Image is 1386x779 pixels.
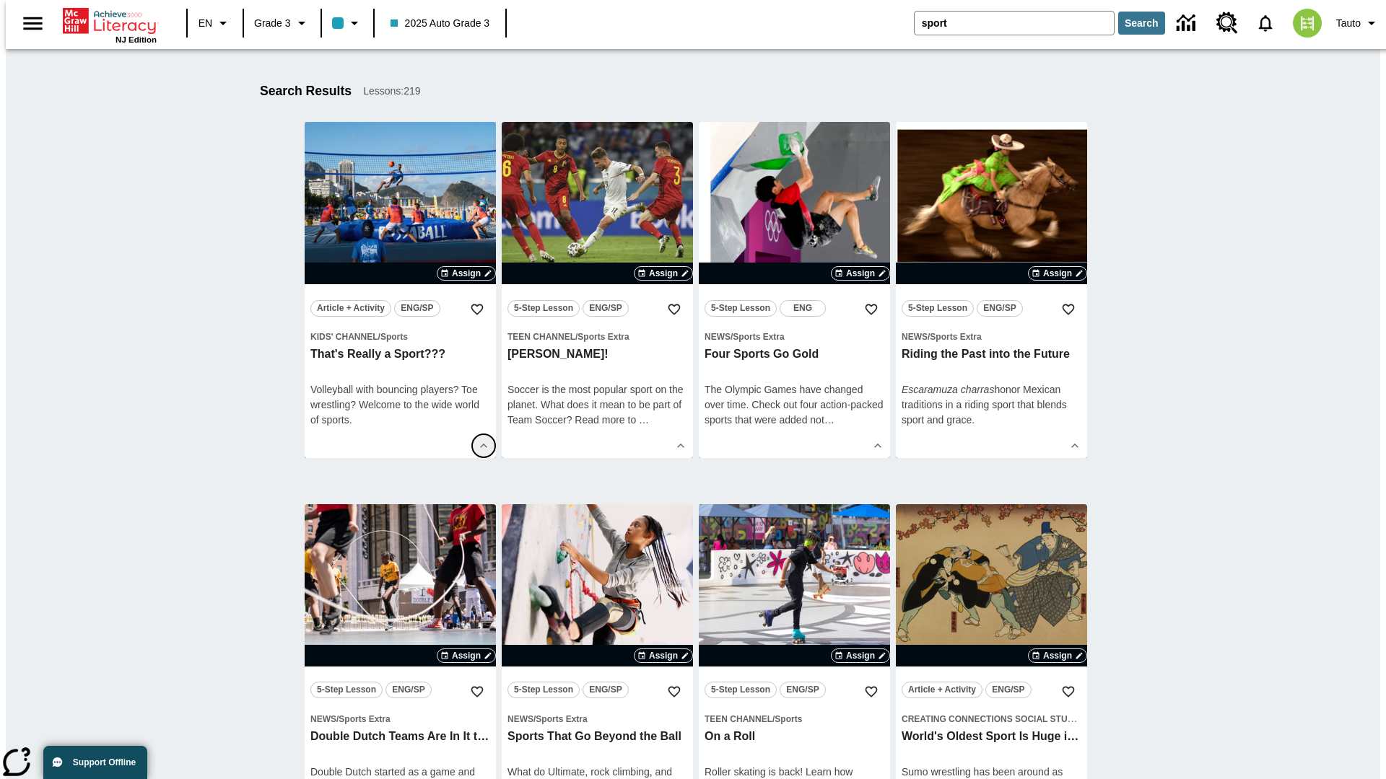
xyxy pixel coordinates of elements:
span: Sports Extra [536,714,587,724]
button: 5-Step Lesson [705,300,777,317]
span: Article + Activity [317,301,385,316]
span: / [336,714,339,724]
button: Show Details [1064,435,1086,457]
span: Topic: News/Sports Extra [507,711,687,726]
button: Grade: Grade 3, Select a grade [248,10,316,36]
button: Show Details [867,435,889,457]
input: search field [915,12,1114,35]
a: Resource Center, Will open in new tab [1208,4,1247,43]
span: Support Offline [73,757,136,767]
span: Assign [649,649,678,662]
button: 5-Step Lesson [310,682,383,698]
button: Class color is light blue. Change class color [326,10,369,36]
span: / [378,332,380,342]
button: ENG [780,300,826,317]
button: Language: EN, Select a language [192,10,238,36]
span: Topic: Teen Channel/Sports Extra [507,329,687,344]
span: News [310,714,336,724]
button: Assign Choose Dates [1028,648,1087,663]
span: ENG/SP [983,301,1016,316]
span: Teen Channel [705,714,772,724]
button: Assign Choose Dates [1028,266,1087,281]
div: lesson details [305,122,496,458]
span: Assign [846,649,875,662]
button: Assign Choose Dates [437,266,496,281]
a: Notifications [1247,4,1284,42]
img: avatar image [1293,9,1322,38]
button: Add to Favorites [661,296,687,322]
a: Home [63,6,157,35]
h3: World's Oldest Sport Is Huge in Japan [902,729,1081,744]
span: Lessons : 219 [363,84,420,99]
button: Add to Favorites [464,296,490,322]
button: Article + Activity [310,300,391,317]
button: Add to Favorites [464,679,490,705]
span: Sports Extra [733,332,784,342]
button: 5-Step Lesson [507,682,580,698]
span: ENG/SP [401,301,433,316]
span: Topic: News/Sports Extra [902,329,1081,344]
h3: Four Sports Go Gold [705,347,884,362]
span: Topic: News/Sports Extra [705,329,884,344]
button: ENG/SP [583,682,629,698]
span: / [533,714,536,724]
span: ENG/SP [786,682,819,697]
button: Add to Favorites [858,296,884,322]
span: Tauto [1336,16,1361,31]
span: 5-Step Lesson [514,682,573,697]
button: Show Details [473,435,494,457]
span: Topic: Kids' Channel/Sports [310,329,490,344]
span: 5-Step Lesson [908,301,967,316]
span: Sports Extra [930,332,981,342]
button: Assign Choose Dates [634,648,693,663]
h3: That's Really a Sport??? [310,347,490,362]
span: Assign [649,267,678,280]
span: News [507,714,533,724]
em: Escaramuza charras [902,384,994,395]
button: Assign Choose Dates [831,266,890,281]
span: 5-Step Lesson [514,301,573,316]
span: Article + Activity [908,682,976,697]
div: lesson details [699,122,890,458]
span: Assign [846,267,875,280]
button: Article + Activity [902,682,982,698]
span: Topic: News/Sports Extra [310,711,490,726]
button: Support Offline [43,746,147,779]
span: Sports Extra [339,714,390,724]
button: Profile/Settings [1330,10,1386,36]
div: lesson details [502,122,693,458]
span: ENG/SP [992,682,1024,697]
button: Add to Favorites [1055,296,1081,322]
button: Add to Favorites [1055,679,1081,705]
span: / [731,332,733,342]
div: Home [63,5,157,44]
span: Topic: Teen Channel/Sports [705,711,884,726]
span: News [705,332,731,342]
span: Assign [452,649,481,662]
button: Assign Choose Dates [831,648,890,663]
button: Add to Favorites [858,679,884,705]
button: ENG/SP [385,682,432,698]
span: / [575,332,577,342]
span: ENG/SP [392,682,424,697]
span: Sports [775,714,802,724]
div: The Olympic Games have changed over time. Check out four action-packed sports that were added no [705,382,884,428]
h3: Sports That Go Beyond the Ball [507,729,687,744]
button: 5-Step Lesson [507,300,580,317]
span: … [639,414,649,426]
span: 2025 Auto Grade 3 [391,16,490,31]
span: / [772,714,775,724]
h3: Double Dutch Teams Are In It to Win It [310,729,490,744]
button: Open side menu [12,2,54,45]
h3: On a Roll [705,729,884,744]
span: … [824,414,834,426]
span: Topic: Creating Connections Social Studies/World History II [902,711,1081,726]
button: Add to Favorites [661,679,687,705]
span: / [928,332,930,342]
h3: G-O-O-A-L! [507,347,687,362]
button: ENG/SP [394,300,440,317]
h1: Search Results [260,84,352,99]
span: ENG/SP [589,682,622,697]
a: Data Center [1168,4,1208,43]
button: Show Details [670,435,692,457]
